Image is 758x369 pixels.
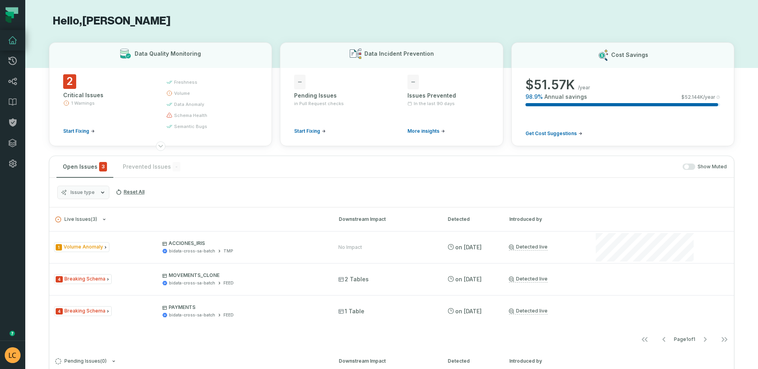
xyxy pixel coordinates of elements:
span: Issue type [70,189,95,196]
button: Go to first page [635,331,654,347]
span: schema health [174,112,207,119]
div: Issues Prevented [407,92,489,100]
h3: Data Quality Monitoring [135,50,201,58]
div: Pending Issues [294,92,376,100]
div: Show Muted [190,164,727,170]
h3: Cost Savings [611,51,648,59]
span: 98.9 % [525,93,543,101]
div: Detected [448,358,495,365]
span: 2 Tables [338,275,369,283]
span: data anomaly [174,101,204,107]
span: 1 Table [338,307,364,315]
relative-time: Aug 13, 2025, 5:15 PM GMT-5 [455,276,482,282]
p: PAYMENTS [162,304,324,311]
span: Annual savings [544,93,587,101]
span: $ 52.144K /year [681,94,715,100]
h3: Data Incident Prevention [364,50,434,58]
span: /year [578,85,590,91]
span: volume [174,90,190,96]
div: Tooltip anchor [9,330,16,337]
div: Introduced by [509,358,580,365]
div: Detected [448,216,495,223]
button: Cost Savings$51.57K/year98.9%Annual savings$52.144K/yearGet Cost Suggestions [511,42,734,146]
button: Open Issues [56,156,113,177]
nav: pagination [49,331,734,347]
img: avatar of Luis Martinez Cruz [5,347,21,363]
button: Data Quality Monitoring2Critical Issues1 WarningsStart Fixingfreshnessvolumedata anomalyschema he... [49,42,272,146]
span: in Pull Request checks [294,100,344,107]
span: Issue Type [54,274,112,284]
span: Get Cost Suggestions [525,130,577,137]
div: bidata-cross-sa-batch [169,280,215,286]
a: Detected live [509,308,548,314]
span: Issue Type [54,242,109,252]
div: Live Issues(3) [49,231,734,349]
span: Severity [56,276,63,282]
button: Live Issues(3) [55,217,325,222]
div: FEED [223,280,234,286]
h1: Hello, [PERSON_NAME] [49,14,734,28]
a: Detected live [509,244,548,250]
a: Start Fixing [294,128,326,134]
span: Pending Issues ( 0 ) [55,358,107,364]
div: bidata-cross-sa-batch [169,248,215,254]
span: Live Issues ( 3 ) [55,217,97,222]
a: Detected live [509,276,548,282]
button: Go to next page [696,331,715,347]
span: - [407,75,419,89]
span: semantic bugs [174,123,207,130]
button: Go to last page [715,331,734,347]
div: Critical Issues [63,91,152,99]
span: - [294,75,306,89]
a: Start Fixing [63,128,95,134]
button: Reset All [113,186,148,198]
relative-time: Aug 13, 2025, 5:15 PM GMT-5 [455,308,482,314]
div: Downstream Impact [339,216,433,223]
span: In the last 90 days [414,100,455,107]
ul: Page 1 of 1 [635,331,734,347]
relative-time: Aug 23, 2025, 9:26 PM GMT-5 [455,244,482,250]
p: MOVEMENTS_CLONE [162,272,324,279]
div: Introduced by [509,216,580,223]
span: Severity [56,244,62,250]
span: Severity [56,308,63,314]
p: ACCIONES_IRIS [162,240,324,247]
div: TMP [223,248,233,254]
span: Start Fixing [294,128,320,134]
button: Data Incident Prevention-Pending Issuesin Pull Request checksStart Fixing-Issues PreventedIn the ... [280,42,503,146]
button: Pending Issues(0) [55,358,325,364]
div: FEED [223,312,234,318]
div: bidata-cross-sa-batch [169,312,215,318]
a: Get Cost Suggestions [525,130,582,137]
span: Start Fixing [63,128,89,134]
span: $ 51.57K [525,77,575,93]
button: Go to previous page [655,331,674,347]
span: More insights [407,128,439,134]
span: Issue Type [54,306,112,316]
div: No Impact [338,244,362,250]
a: More insights [407,128,445,134]
span: critical issues and errors combined [99,162,107,171]
span: 1 Warnings [71,100,95,106]
span: freshness [174,79,197,85]
button: Issue type [57,186,109,199]
div: Downstream Impact [339,358,433,365]
span: 2 [63,74,76,89]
